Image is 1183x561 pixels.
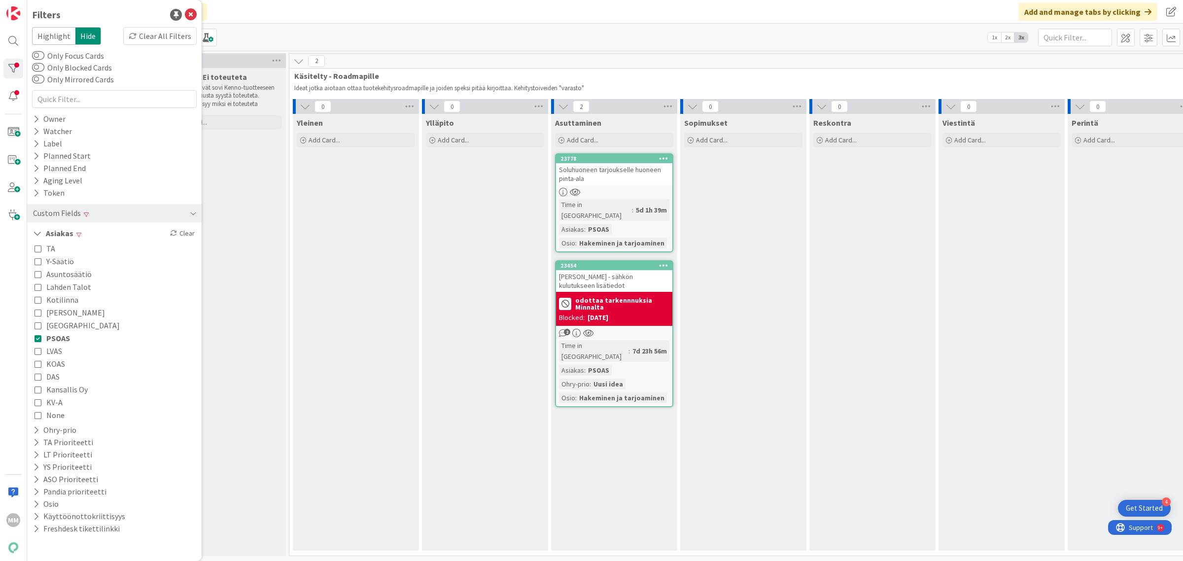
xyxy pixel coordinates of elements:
[942,118,975,128] span: Viestintä
[297,118,323,128] span: Yleinen
[35,357,65,370] button: KOAS
[1126,503,1163,513] div: Get Started
[560,155,672,162] div: 23778
[988,33,1001,42] span: 1x
[35,280,91,293] button: Lahden Talot
[35,242,55,255] button: TA
[556,163,672,185] div: Soluhuoneen tarjoukselle huoneen pinta-ala
[32,150,92,162] div: Planned Start
[46,332,70,345] span: PSOAS
[825,136,857,144] span: Add Card...
[35,396,63,409] button: KV-A
[32,74,44,84] button: Only Mirrored Cards
[426,118,454,128] span: Ylläpito
[630,346,669,356] div: 7d 23h 56m
[556,261,672,292] div: 23454[PERSON_NAME] - sähkön kulutukseen lisätiedot
[46,255,74,268] span: Y-Säätiö
[960,101,977,112] span: 0
[555,118,601,128] span: Asuttaminen
[559,379,590,389] div: Ohry-prio
[46,383,88,396] span: Kansallis Oy
[32,461,93,473] button: YS Prioriteetti
[573,101,590,112] span: 2
[35,268,92,280] button: Asuntosäätiö
[46,242,55,255] span: TA
[35,332,70,345] button: PSOAS
[444,101,460,112] span: 0
[1118,500,1171,517] div: Open Get Started checklist, remaining modules: 4
[32,424,77,436] button: Ohry-prio
[35,409,65,421] button: None
[32,113,67,125] div: Owner
[50,4,55,12] div: 9+
[559,238,575,248] div: Osio
[46,396,63,409] span: KV-A
[588,313,608,323] div: [DATE]
[559,340,628,362] div: Time in [GEOGRAPHIC_DATA]
[559,392,575,403] div: Osio
[1162,497,1171,506] div: 4
[166,84,280,108] p: Ideat, jotka eivät sovi Kenno-tuotteeseen tai joita ei muusta syystä toteuteta. Kommenttiin syy m...
[46,370,60,383] span: DAS
[575,297,669,311] b: odottaa tarkennnuksia Minnalta
[1072,118,1098,128] span: Perintä
[1014,33,1028,42] span: 3x
[590,379,591,389] span: :
[1001,33,1014,42] span: 2x
[35,293,78,306] button: Kotilinna
[32,162,87,175] div: Planned End
[6,6,20,20] img: Visit kanbanzone.com
[32,7,61,22] div: Filters
[560,262,672,269] div: 23454
[684,118,728,128] span: Sopimukset
[438,136,469,144] span: Add Card...
[1089,101,1106,112] span: 0
[586,365,612,376] div: PSOAS
[556,261,672,270] div: 23454
[556,270,672,292] div: [PERSON_NAME] - sähkön kulutukseen lisätiedot
[559,224,584,235] div: Asiakas
[628,346,630,356] span: :
[32,187,66,199] div: Token
[702,101,719,112] span: 0
[308,55,325,67] span: 2
[21,1,45,13] span: Support
[559,365,584,376] div: Asiakas
[559,313,585,323] div: Blocked:
[564,329,570,335] span: 2
[954,136,986,144] span: Add Card...
[46,409,65,421] span: None
[575,392,577,403] span: :
[556,154,672,185] div: 23778Soluhuoneen tarjoukselle huoneen pinta-ala
[46,268,92,280] span: Asuntosäätiö
[35,383,88,396] button: Kansallis Oy
[577,238,667,248] div: Hakeminen ja tarjoaminen
[32,510,126,523] button: Käyttöönottokriittisyys
[32,62,112,73] label: Only Blocked Cards
[46,345,62,357] span: LVAS
[567,136,598,144] span: Add Card...
[32,227,74,240] button: Asiakas
[164,72,247,82] span: Käsitelty - Ei toteuteta
[556,154,672,163] div: 23778
[75,27,101,45] span: Hide
[632,205,633,215] span: :
[32,50,104,62] label: Only Focus Cards
[32,125,73,138] div: Watcher
[813,118,851,128] span: Reskontra
[32,523,121,535] button: Freshdesk tikettilinkki
[314,101,331,112] span: 0
[584,365,586,376] span: :
[32,486,107,498] button: Pandia prioriteetti
[46,280,91,293] span: Lahden Talot
[32,473,99,486] button: ASO Prioriteetti
[35,345,62,357] button: LVAS
[586,224,612,235] div: PSOAS
[32,27,75,45] span: Highlight
[6,541,20,555] img: avatar
[6,513,20,527] div: MM
[591,379,626,389] div: Uusi idea
[1038,29,1112,46] input: Quick Filter...
[46,357,65,370] span: KOAS
[35,319,120,332] button: [GEOGRAPHIC_DATA]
